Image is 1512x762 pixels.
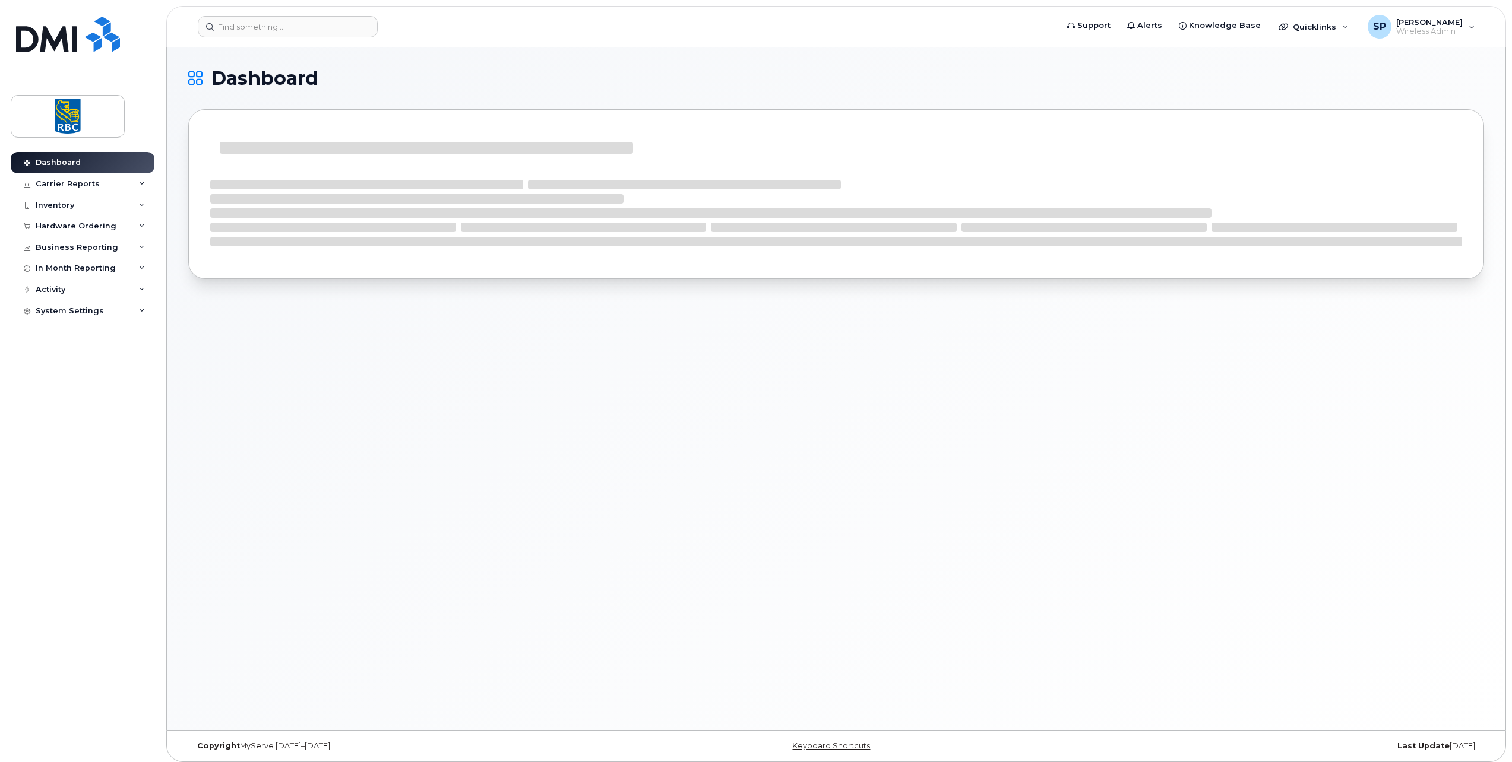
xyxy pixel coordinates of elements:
[1397,741,1450,750] strong: Last Update
[188,741,620,751] div: MyServe [DATE]–[DATE]
[197,741,240,750] strong: Copyright
[1052,741,1484,751] div: [DATE]
[211,69,318,87] span: Dashboard
[792,741,870,750] a: Keyboard Shortcuts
